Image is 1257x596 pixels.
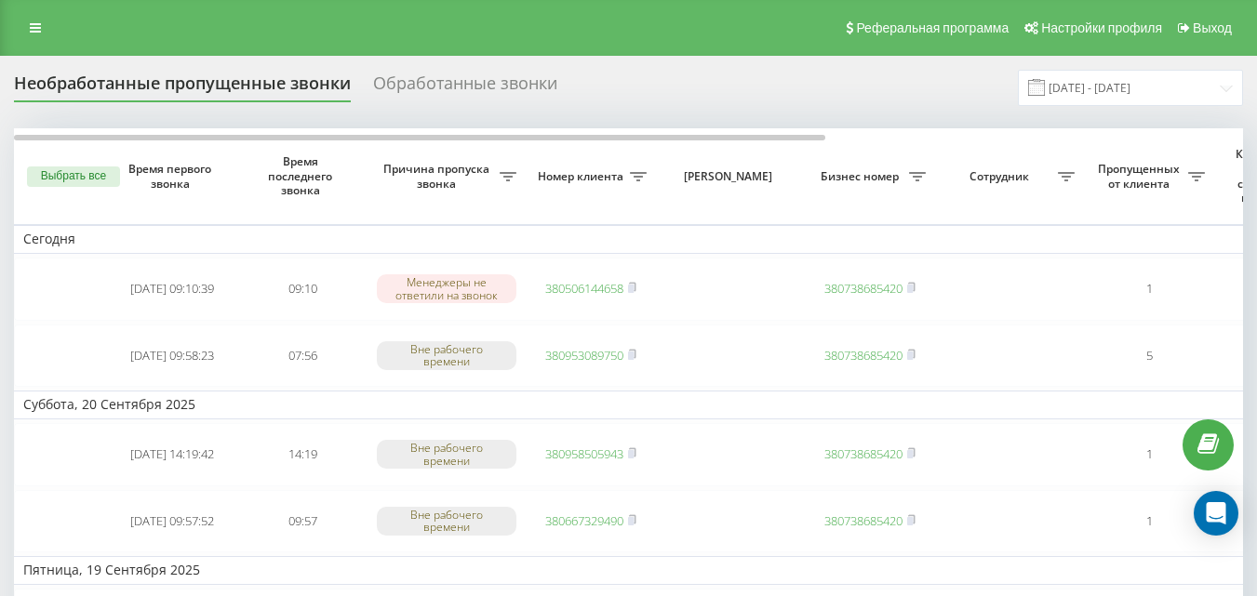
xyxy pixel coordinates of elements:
[1084,423,1214,486] td: 1
[107,423,237,486] td: [DATE] 14:19:42
[237,490,368,553] td: 09:57
[1084,324,1214,388] td: 5
[1193,20,1232,35] span: Выход
[237,423,368,486] td: 14:19
[237,324,368,388] td: 07:56
[545,280,623,297] a: 380506144658
[824,280,903,297] a: 380738685420
[107,258,237,321] td: [DATE] 09:10:39
[377,507,516,535] div: Вне рабочего времени
[377,274,516,302] div: Менеджеры не ответили на звонок
[672,169,789,184] span: [PERSON_NAME]
[824,512,903,529] a: 380738685420
[1084,490,1214,553] td: 1
[1084,258,1214,321] td: 1
[377,440,516,468] div: Вне рабочего времени
[377,341,516,369] div: Вне рабочего времени
[1194,491,1238,536] div: Open Intercom Messenger
[122,162,222,191] span: Время первого звонка
[237,258,368,321] td: 09:10
[545,445,623,462] a: 380958505943
[1093,162,1188,191] span: Пропущенных от клиента
[944,169,1058,184] span: Сотрудник
[545,512,623,529] a: 380667329490
[373,73,557,102] div: Обработанные звонки
[1041,20,1162,35] span: Настройки профиля
[856,20,1009,35] span: Реферальная программа
[814,169,909,184] span: Бизнес номер
[107,490,237,553] td: [DATE] 09:57:52
[377,162,500,191] span: Причина пропуска звонка
[107,324,237,388] td: [DATE] 09:58:23
[824,445,903,462] a: 380738685420
[27,166,120,187] button: Выбрать все
[14,73,351,102] div: Необработанные пропущенные звонки
[545,347,623,364] a: 380953089750
[535,169,630,184] span: Номер клиента
[252,154,353,198] span: Время последнего звонка
[824,347,903,364] a: 380738685420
